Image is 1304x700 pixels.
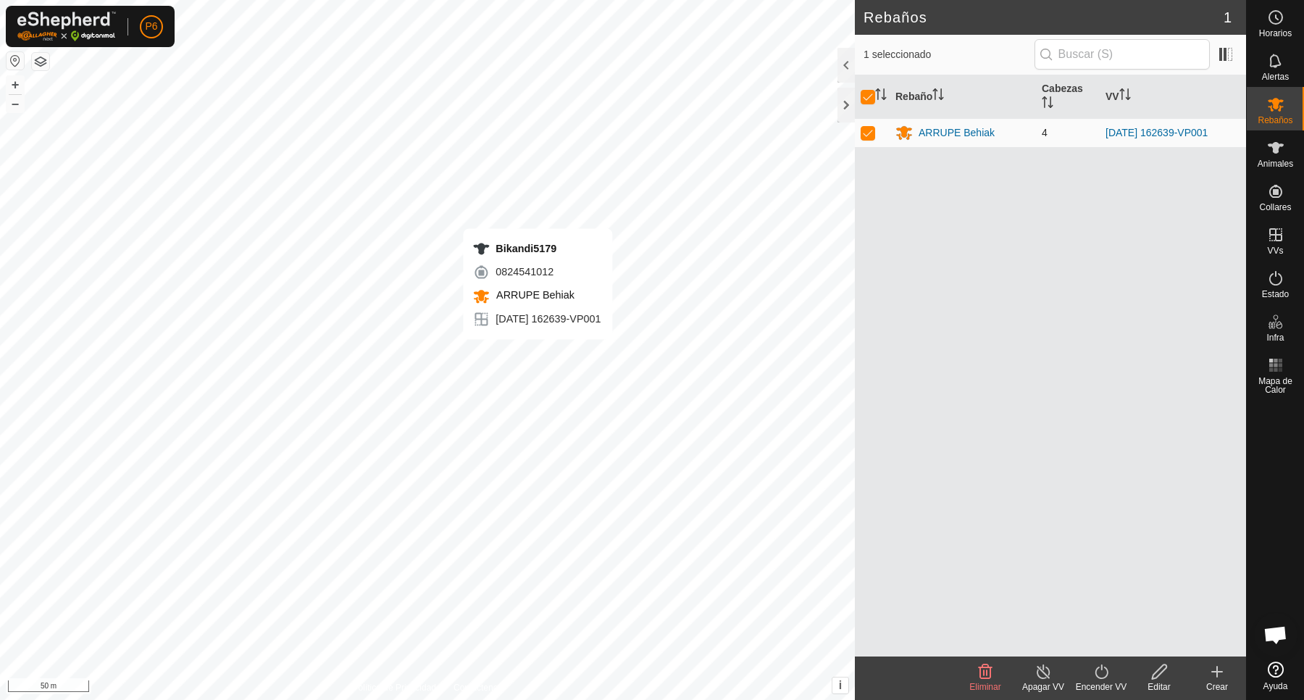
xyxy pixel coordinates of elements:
span: Estado [1262,290,1289,299]
div: Chat abierto [1254,613,1297,657]
span: Collares [1259,203,1291,212]
p-sorticon: Activar para ordenar [932,91,944,102]
p-sorticon: Activar para ordenar [875,91,887,102]
th: VV [1100,75,1246,119]
img: Logo Gallagher [17,12,116,41]
button: Restablecer Mapa [7,52,24,70]
th: Rebaño [890,75,1036,119]
button: – [7,95,24,112]
div: [DATE] 162639-VP001 [472,311,601,328]
div: Editar [1130,680,1188,693]
span: P6 [145,19,157,34]
button: Capas del Mapa [32,53,49,70]
p-sorticon: Activar para ordenar [1042,99,1053,110]
span: i [839,679,842,691]
h2: Rebaños [864,9,1224,26]
div: 0824541012 [472,263,601,280]
a: Contáctenos [454,681,502,694]
div: ARRUPE Behiak [919,125,995,141]
span: Alertas [1262,72,1289,81]
span: Ayuda [1263,682,1288,691]
input: Buscar (S) [1035,39,1210,70]
span: Animales [1258,159,1293,168]
button: i [832,678,848,693]
a: Ayuda [1247,656,1304,696]
span: 1 seleccionado [864,47,1035,62]
span: Rebaños [1258,116,1292,125]
div: Bikandi5179 [472,240,601,257]
a: [DATE] 162639-VP001 [1106,127,1208,138]
span: Eliminar [969,682,1000,692]
span: ARRUPE Behiak [493,289,574,301]
button: + [7,76,24,93]
span: 1 [1224,7,1232,28]
span: VVs [1267,246,1283,255]
div: Crear [1188,680,1246,693]
a: Política de Privacidad [353,681,436,694]
div: Apagar VV [1014,680,1072,693]
span: Mapa de Calor [1250,377,1300,394]
span: Infra [1266,333,1284,342]
p-sorticon: Activar para ordenar [1119,91,1131,102]
div: Encender VV [1072,680,1130,693]
span: Horarios [1259,29,1292,38]
th: Cabezas [1036,75,1100,119]
span: 4 [1042,127,1048,138]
